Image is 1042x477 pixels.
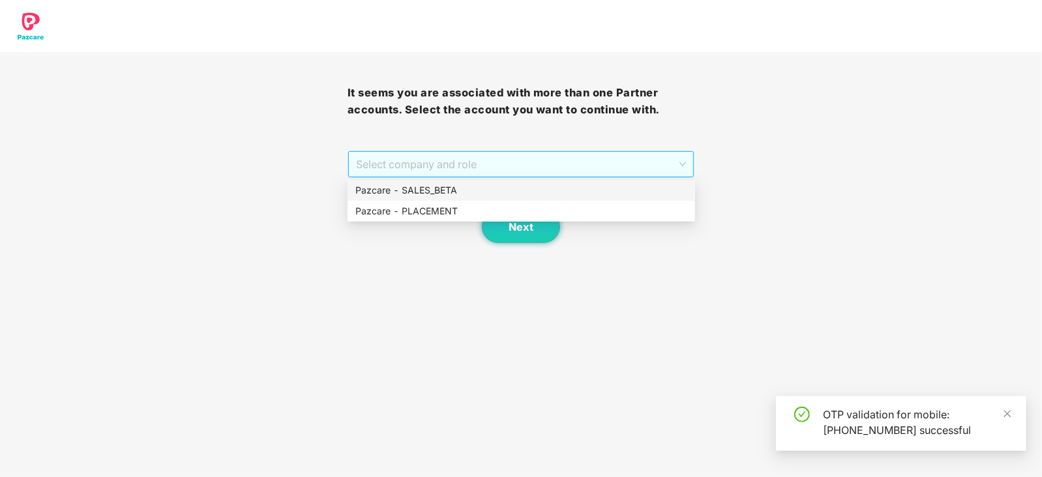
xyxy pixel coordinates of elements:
div: Pazcare - SALES_BETA [348,180,695,201]
button: Next [482,210,560,243]
div: Pazcare - SALES_BETA [355,183,687,197]
h3: It seems you are associated with more than one Partner accounts. Select the account you want to c... [348,85,695,118]
div: OTP validation for mobile: [PHONE_NUMBER] successful [823,407,1011,438]
div: Pazcare - PLACEMENT [348,201,695,222]
div: Pazcare - PLACEMENT [355,204,687,218]
span: Select company and role [356,152,687,177]
span: check-circle [794,407,810,422]
span: close [1003,409,1012,418]
span: Next [509,221,533,233]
